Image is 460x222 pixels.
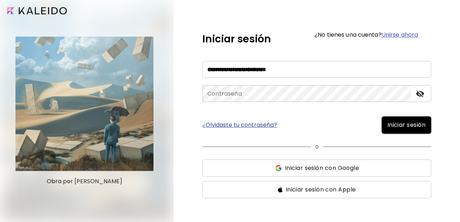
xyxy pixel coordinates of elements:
img: ss [275,165,282,172]
a: ¿Olvidaste tu contraseña? [202,122,277,128]
img: ss [278,187,283,193]
span: Iniciar sesión [387,121,425,129]
button: ssIniciar sesión con Apple [202,181,431,198]
p: o [315,142,319,151]
h6: ¿No tienes una cuenta? [314,32,418,38]
button: Iniciar sesión [382,116,431,134]
a: Unirse ahora [382,31,418,39]
span: Iniciar sesión con Apple [286,185,356,194]
span: Iniciar sesión con Google [285,164,359,172]
button: toggle password visibility [414,88,426,100]
button: ssIniciar sesión con Google [202,159,431,177]
h5: Iniciar sesión [202,32,271,47]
